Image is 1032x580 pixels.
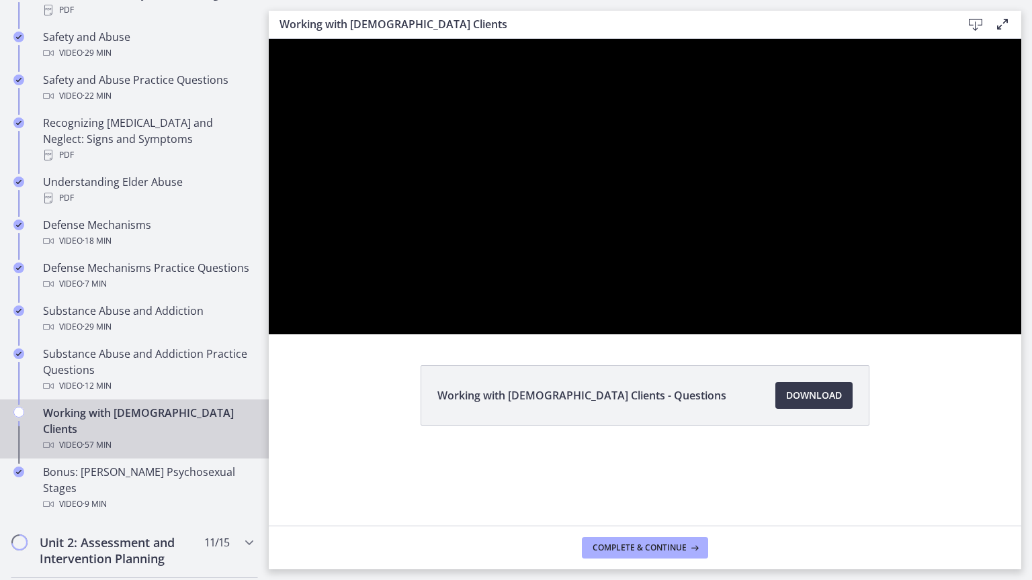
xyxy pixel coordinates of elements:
[83,437,112,453] span: · 57 min
[83,319,112,335] span: · 29 min
[43,147,253,163] div: PDF
[83,276,107,292] span: · 7 min
[43,233,253,249] div: Video
[13,305,24,316] i: Completed
[43,405,253,453] div: Working with [DEMOGRAPHIC_DATA] Clients
[13,75,24,85] i: Completed
[40,534,204,567] h2: Unit 2: Assessment and Intervention Planning
[786,387,842,403] span: Download
[83,88,112,104] span: · 22 min
[43,45,253,61] div: Video
[43,115,253,163] div: Recognizing [MEDICAL_DATA] and Neglect: Signs and Symptoms
[43,437,253,453] div: Video
[43,303,253,335] div: Substance Abuse and Addiction
[43,464,253,512] div: Bonus: [PERSON_NAME] Psychosexual Stages
[204,534,229,550] span: 11 / 15
[593,542,687,553] span: Complete & continue
[43,29,253,61] div: Safety and Abuse
[83,378,112,394] span: · 12 min
[13,467,24,477] i: Completed
[43,2,253,18] div: PDF
[43,260,253,292] div: Defense Mechanisms Practice Questions
[43,319,253,335] div: Video
[13,262,24,273] i: Completed
[43,496,253,512] div: Video
[13,177,24,187] i: Completed
[13,220,24,230] i: Completed
[279,16,941,32] h3: Working with [DEMOGRAPHIC_DATA] Clients
[83,496,107,512] span: · 9 min
[269,39,1021,334] iframe: Video Lesson
[43,346,253,394] div: Substance Abuse and Addiction Practice Questions
[437,387,726,403] span: Working with [DEMOGRAPHIC_DATA] Clients - Questions
[43,72,253,104] div: Safety and Abuse Practice Questions
[775,382,853,409] a: Download
[13,32,24,42] i: Completed
[83,45,112,61] span: · 29 min
[43,190,253,206] div: PDF
[582,537,708,559] button: Complete & continue
[43,217,253,249] div: Defense Mechanisms
[83,233,112,249] span: · 18 min
[13,117,24,128] i: Completed
[43,88,253,104] div: Video
[13,348,24,359] i: Completed
[43,174,253,206] div: Understanding Elder Abuse
[43,378,253,394] div: Video
[43,276,253,292] div: Video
